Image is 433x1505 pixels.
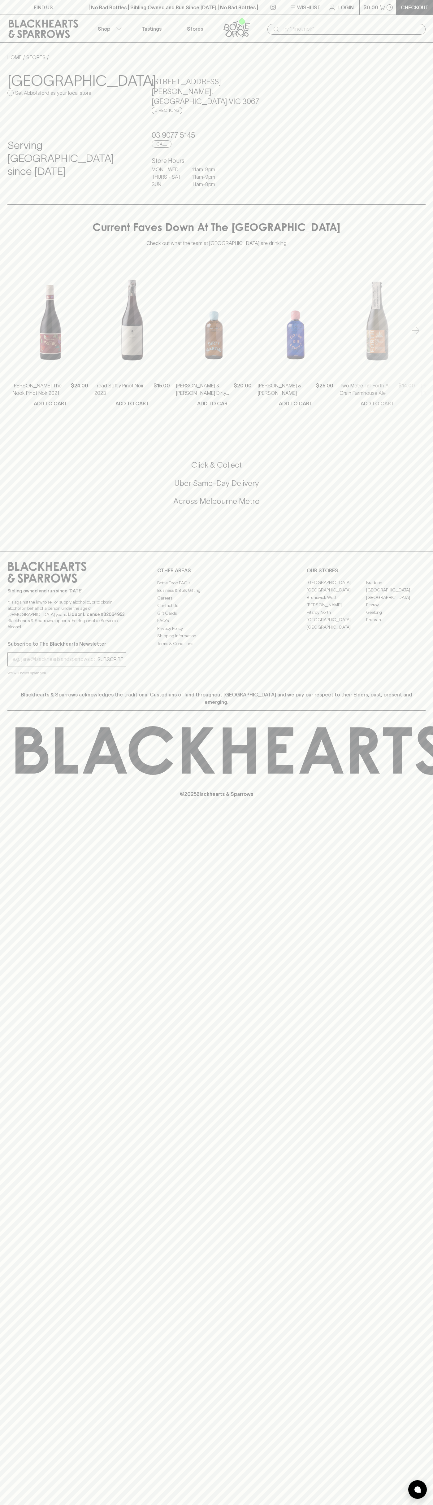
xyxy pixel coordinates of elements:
p: Blackhearts & Sparrows acknowledges the traditional Custodians of land throughout [GEOGRAPHIC_DAT... [12,691,421,706]
p: Stores [187,25,203,33]
a: Shipping Information [157,632,276,640]
p: 11am - 8pm [192,181,223,188]
p: SUN [152,181,183,188]
button: ADD TO CART [94,397,170,410]
img: Taylor & Smith Dirty Martini Cocktail [176,264,252,373]
p: ADD TO CART [361,400,394,407]
img: Taylor & Smith Gin [258,264,333,373]
h3: [GEOGRAPHIC_DATA] [7,72,137,89]
button: ADD TO CART [176,397,252,410]
p: Shop [98,25,110,33]
img: bubble-icon [414,1486,421,1493]
p: $25.00 [316,382,333,397]
img: Two Metre Tall Forth All Grain Farmhouse Ale [340,264,415,373]
button: ADD TO CART [258,397,333,410]
a: [GEOGRAPHIC_DATA] [307,616,366,624]
p: FIND US [34,4,53,11]
a: Tread Softly Pinot Noir 2023 [94,382,151,397]
a: [GEOGRAPHIC_DATA] [366,587,426,594]
p: Sibling owned and run since [DATE] [7,588,126,594]
a: [GEOGRAPHIC_DATA] [307,624,366,631]
p: ADD TO CART [34,400,67,407]
a: [PERSON_NAME] & [PERSON_NAME] [258,382,314,397]
h5: Click & Collect [7,460,426,470]
a: [GEOGRAPHIC_DATA] [366,594,426,601]
div: Call to action block [7,435,426,539]
p: Check out what the team at [GEOGRAPHIC_DATA] are drinking [146,235,287,247]
a: HOME [7,55,22,60]
button: ADD TO CART [340,397,415,410]
p: Wishlist [297,4,321,11]
a: Prahran [366,616,426,624]
img: Buller The Nook Pinot Noir 2021 [13,264,88,373]
a: Bottle Drop FAQ's [157,579,276,587]
p: $14.00 [398,382,415,397]
p: Checkout [401,4,429,11]
a: Privacy Policy [157,625,276,632]
a: Directions [152,107,182,114]
a: [GEOGRAPHIC_DATA] [307,579,366,587]
p: $20.00 [234,382,252,397]
input: e.g. jane@blackheartsandsparrows.com.au [12,654,95,664]
a: Fitzroy North [307,609,366,616]
p: $15.00 [154,382,170,397]
p: THURS - SAT [152,173,183,181]
p: $24.00 [71,382,88,397]
p: 0 [388,6,391,9]
h5: Across Melbourne Metro [7,496,426,506]
p: ADD TO CART [115,400,149,407]
a: Careers [157,594,276,602]
h4: Serving [GEOGRAPHIC_DATA] since [DATE] [7,139,137,178]
input: Try "Pinot noir" [282,24,421,34]
p: Set Abbotsford as your local store [15,89,91,97]
p: OUR STORES [307,567,426,574]
button: Shop [87,15,130,42]
p: SUBSCRIBE [97,656,123,663]
a: Tastings [130,15,173,42]
a: STORES [26,55,45,60]
p: MON - WED [152,166,183,173]
button: SUBSCRIBE [95,653,126,666]
a: [PERSON_NAME] [307,601,366,609]
a: Gift Cards [157,609,276,617]
a: Two Metre Tall Forth All Grain Farmhouse Ale [340,382,396,397]
p: $0.00 [363,4,378,11]
p: Tastings [142,25,162,33]
h4: Current Faves Down At The [GEOGRAPHIC_DATA] [93,222,340,235]
a: Business & Bulk Gifting [157,587,276,594]
a: Terms & Conditions [157,640,276,647]
a: Call [152,140,171,148]
a: Brunswick West [307,594,366,601]
h5: 03 9077 5145 [152,130,281,140]
p: Login [338,4,354,11]
a: Braddon [366,579,426,587]
p: It is against the law to sell or supply alcohol to, or to obtain alcohol on behalf of a person un... [7,599,126,630]
p: 11am - 8pm [192,166,223,173]
a: [PERSON_NAME] & [PERSON_NAME] Dirty Martini Cocktail [176,382,231,397]
a: Stores [173,15,217,42]
a: Geelong [366,609,426,616]
h5: Uber Same-Day Delivery [7,478,426,488]
strong: Liquor License #32064953 [68,612,125,617]
p: 11am - 9pm [192,173,223,181]
a: Contact Us [157,602,276,609]
p: ADD TO CART [279,400,313,407]
a: [GEOGRAPHIC_DATA] [307,587,366,594]
p: We will never spam you [7,670,126,676]
p: Subscribe to The Blackhearts Newsletter [7,640,126,648]
h6: Store Hours [152,156,281,166]
a: [PERSON_NAME] The Nook Pinot Noir 2021 [13,382,68,397]
a: Fitzroy [366,601,426,609]
h5: [STREET_ADDRESS][PERSON_NAME] , [GEOGRAPHIC_DATA] VIC 3067 [152,77,281,107]
a: FAQ's [157,617,276,625]
p: ADD TO CART [197,400,231,407]
button: ADD TO CART [13,397,88,410]
img: Tread Softly Pinot Noir 2023 [94,264,170,373]
p: OTHER AREAS [157,567,276,574]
